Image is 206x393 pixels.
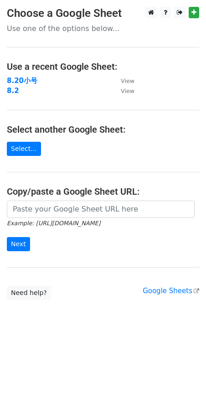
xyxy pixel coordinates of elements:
input: Paste your Google Sheet URL here [7,201,195,218]
input: Next [7,237,30,251]
h4: Copy/paste a Google Sheet URL: [7,186,199,197]
a: 8.2 [7,87,19,95]
small: Example: [URL][DOMAIN_NAME] [7,220,100,227]
h4: Use a recent Google Sheet: [7,61,199,72]
a: View [112,87,134,95]
h3: Choose a Google Sheet [7,7,199,20]
a: 8.20小号 [7,77,37,85]
a: View [112,77,134,85]
a: Google Sheets [143,287,199,295]
small: View [121,78,134,84]
h4: Select another Google Sheet: [7,124,199,135]
small: View [121,88,134,94]
a: Need help? [7,286,51,300]
a: Select... [7,142,41,156]
p: Use one of the options below... [7,24,199,33]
